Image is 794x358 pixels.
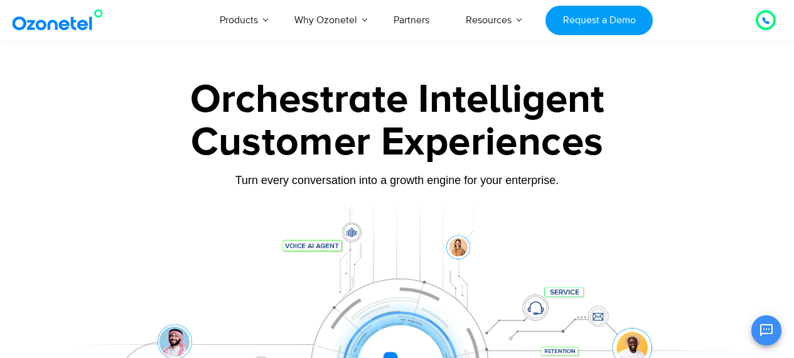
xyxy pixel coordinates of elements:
div: Orchestrate Intelligent [49,80,746,120]
button: Open chat [751,315,781,345]
div: Customer Experiences [49,112,746,173]
a: Request a Demo [545,6,653,35]
div: Turn every conversation into a growth engine for your enterprise. [49,173,746,187]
